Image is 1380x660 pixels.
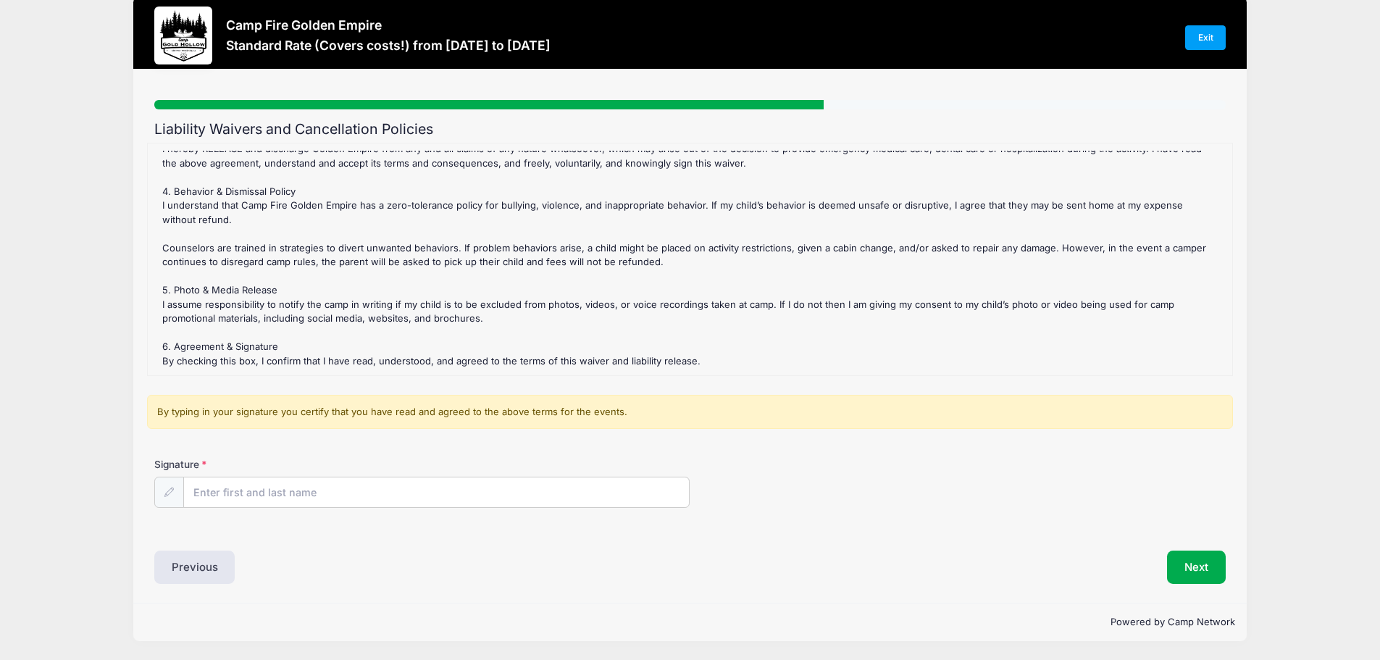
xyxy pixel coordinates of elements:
[155,151,1225,368] div: : We understand that plans can change, and we want to be as flexible as possible while ensuring c...
[154,551,235,584] button: Previous
[147,395,1233,430] div: By typing in your signature you certify that you have read and agreed to the above terms for the ...
[1167,551,1226,584] button: Next
[183,477,690,508] input: Enter first and last name
[154,121,1226,138] h2: Liability Waivers and Cancellation Policies
[226,17,551,33] h3: Camp Fire Golden Empire
[226,38,551,53] h3: Standard Rate (Covers costs!) from [DATE] to [DATE]
[154,457,422,472] label: Signature
[1185,25,1226,50] a: Exit
[145,615,1235,630] p: Powered by Camp Network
